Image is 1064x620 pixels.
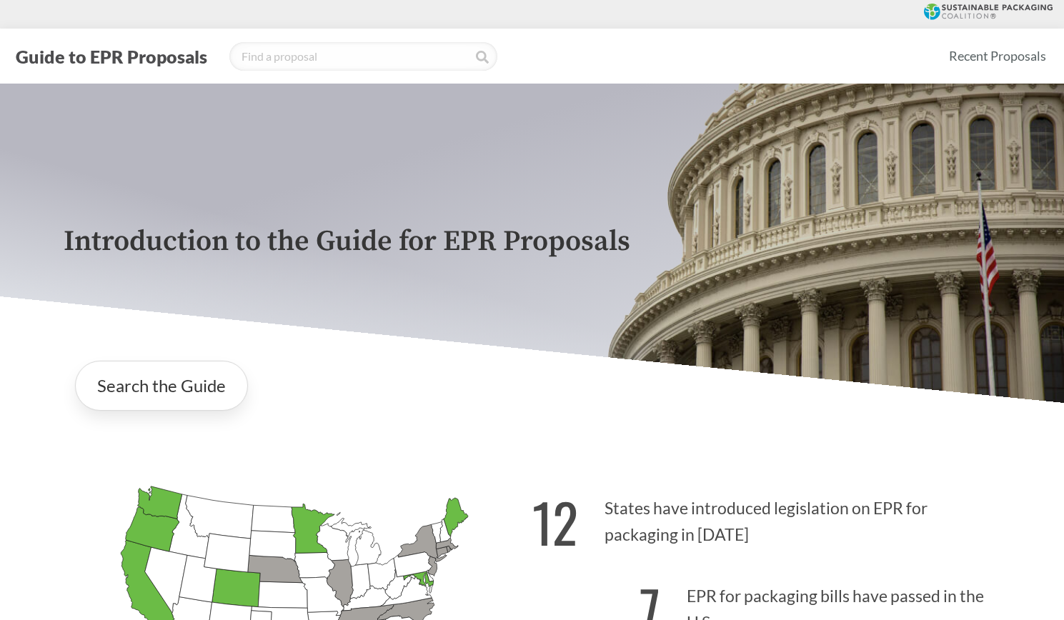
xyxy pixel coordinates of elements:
[229,42,497,71] input: Find a proposal
[64,226,1001,258] p: Introduction to the Guide for EPR Proposals
[532,474,1001,561] p: States have introduced legislation on EPR for packaging in [DATE]
[943,40,1053,72] a: Recent Proposals
[532,482,578,561] strong: 12
[75,361,248,411] a: Search the Guide
[11,45,212,68] button: Guide to EPR Proposals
